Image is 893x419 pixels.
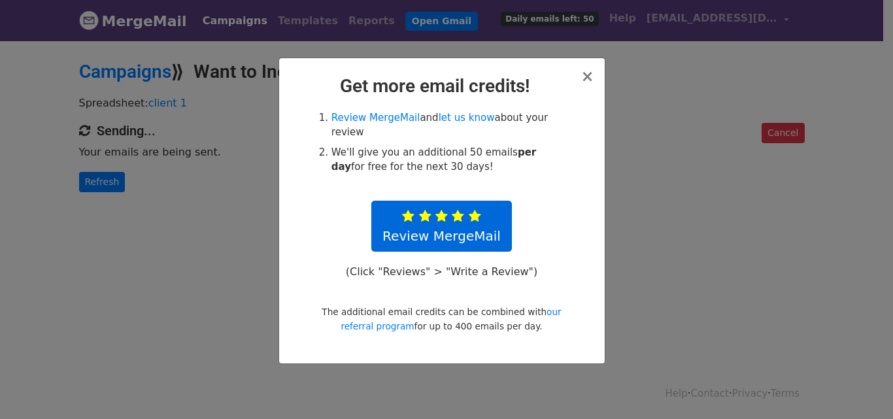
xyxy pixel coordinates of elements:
[290,75,594,97] h2: Get more email credits!
[331,110,567,140] li: and about your review
[581,69,594,84] button: Close
[331,112,420,124] a: Review MergeMail
[439,112,495,124] a: let us know
[339,265,544,278] p: (Click "Reviews" > "Write a Review")
[371,201,512,252] a: Review MergeMail
[581,67,594,86] span: ×
[331,145,567,175] li: We'll give you an additional 50 emails for free for the next 30 days!
[331,146,536,173] strong: per day
[828,356,893,419] iframe: Chat Widget
[341,307,561,331] a: our referral program
[322,307,561,331] small: The additional email credits can be combined with for up to 400 emails per day.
